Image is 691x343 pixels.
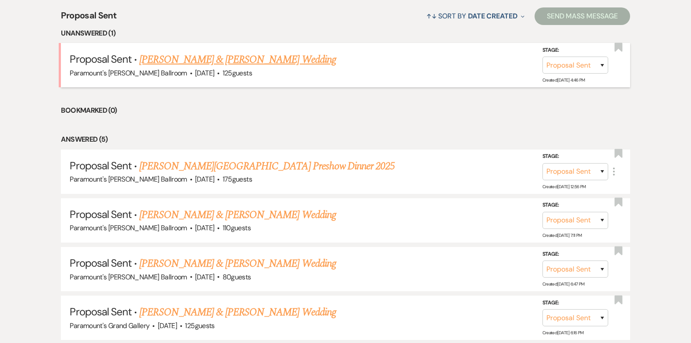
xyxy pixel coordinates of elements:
[70,223,187,232] span: Paramount's [PERSON_NAME] Ballroom
[70,256,131,270] span: Proposal Sent
[139,256,336,272] a: [PERSON_NAME] & [PERSON_NAME] Wedding
[195,272,214,282] span: [DATE]
[542,184,586,189] span: Created: [DATE] 12:56 PM
[542,298,608,308] label: Stage:
[139,207,336,223] a: [PERSON_NAME] & [PERSON_NAME] Wedding
[223,272,251,282] span: 80 guests
[70,159,131,172] span: Proposal Sent
[542,200,608,210] label: Stage:
[223,68,252,78] span: 125 guests
[542,152,608,161] label: Stage:
[70,52,131,66] span: Proposal Sent
[195,68,214,78] span: [DATE]
[139,304,336,320] a: [PERSON_NAME] & [PERSON_NAME] Wedding
[70,321,149,330] span: Paramount's Grand Gallery
[139,158,395,174] a: [PERSON_NAME][GEOGRAPHIC_DATA] Preshow Dinner 2025
[542,77,585,83] span: Created: [DATE] 4:46 PM
[61,28,630,39] li: Unanswered (1)
[542,46,608,55] label: Stage:
[70,68,187,78] span: Paramount's [PERSON_NAME] Ballroom
[195,223,214,232] span: [DATE]
[158,321,177,330] span: [DATE]
[70,272,187,282] span: Paramount's [PERSON_NAME] Ballroom
[185,321,214,330] span: 125 guests
[139,52,336,68] a: [PERSON_NAME] & [PERSON_NAME] Wedding
[426,11,437,21] span: ↑↓
[61,134,630,145] li: Answered (5)
[542,249,608,259] label: Stage:
[223,223,251,232] span: 110 guests
[535,7,630,25] button: Send Mass Message
[542,281,585,287] span: Created: [DATE] 6:47 PM
[61,105,630,116] li: Bookmarked (0)
[423,4,528,28] button: Sort By Date Created
[542,330,584,336] span: Created: [DATE] 6:16 PM
[195,175,214,184] span: [DATE]
[70,207,131,221] span: Proposal Sent
[70,175,187,184] span: Paramount's [PERSON_NAME] Ballroom
[70,305,131,318] span: Proposal Sent
[468,11,517,21] span: Date Created
[542,232,582,238] span: Created: [DATE] 7:11 PM
[61,9,117,28] span: Proposal Sent
[223,175,252,184] span: 175 guests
